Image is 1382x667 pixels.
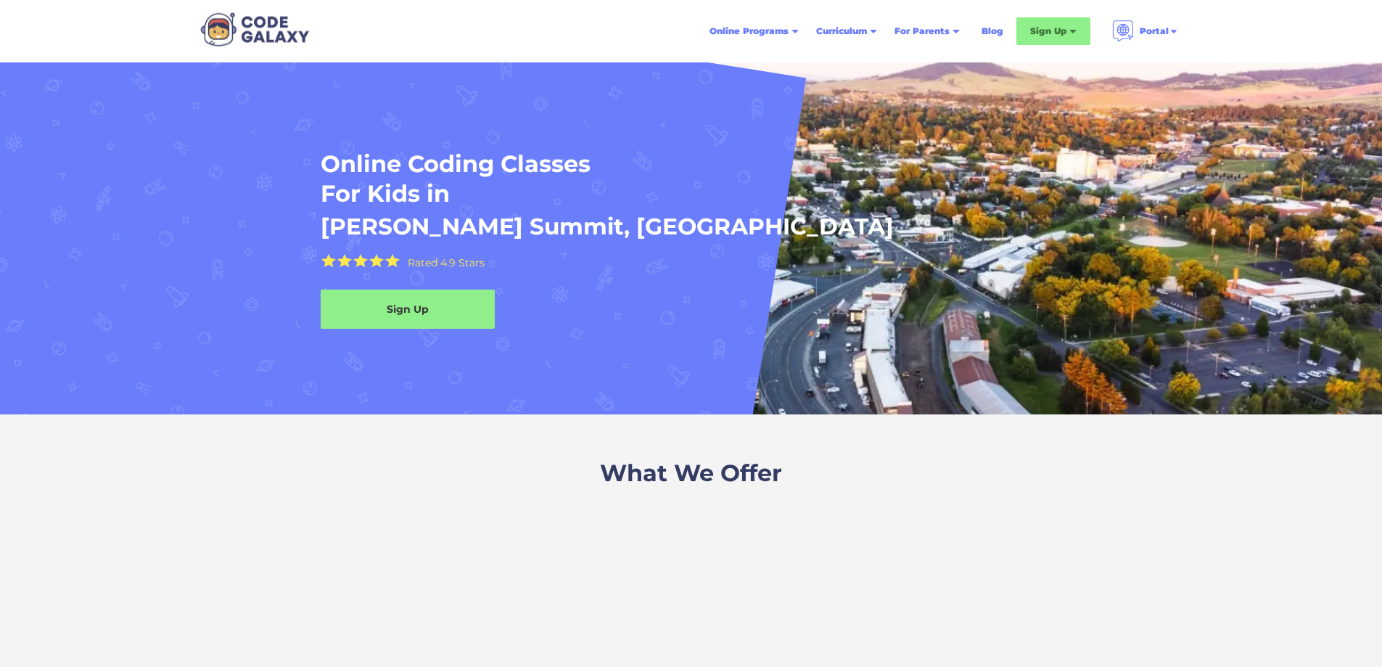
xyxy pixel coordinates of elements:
[369,254,384,268] img: Yellow Star - the Code Galaxy
[321,149,947,209] h1: Online Coding Classes For Kids in
[816,24,867,38] div: Curriculum
[385,254,400,268] img: Yellow Star - the Code Galaxy
[886,18,968,44] div: For Parents
[1016,17,1090,45] div: Sign Up
[894,24,950,38] div: For Parents
[701,18,807,44] div: Online Programs
[1140,24,1169,38] div: Portal
[321,212,894,242] h1: [PERSON_NAME] Summit, [GEOGRAPHIC_DATA]
[353,254,368,268] img: Yellow Star - the Code Galaxy
[709,24,789,38] div: Online Programs
[973,18,1012,44] a: Blog
[321,254,336,268] img: Yellow Star - the Code Galaxy
[1030,24,1066,38] div: Sign Up
[337,254,352,268] img: Yellow Star - the Code Galaxy
[408,258,485,268] div: Rated 4.9 Stars
[321,302,495,316] div: Sign Up
[1103,15,1188,48] div: Portal
[807,18,886,44] div: Curriculum
[321,290,495,329] a: Sign Up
